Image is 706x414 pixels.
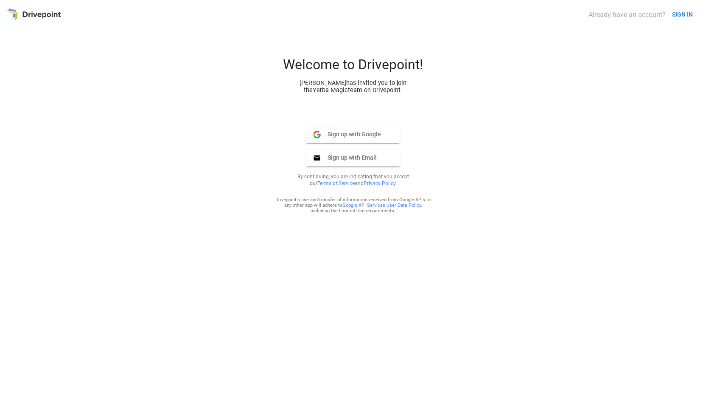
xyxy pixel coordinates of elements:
[321,154,377,161] span: Sign up with Email
[251,56,455,79] div: Welcome to Drivepoint!
[306,126,400,143] button: Sign up with Google
[306,149,400,166] button: Sign up with Email
[321,130,381,138] span: Sign up with Google
[287,173,419,187] p: By continuing, you are indicating that you accept our and .
[317,180,355,186] a: Terms of Service
[342,203,421,208] a: Google API Services User Data Policy
[364,180,395,186] a: Privacy Policy
[588,11,666,19] div: Already have an account?
[669,7,696,23] button: SIGN IN
[275,197,431,214] div: Drivepoint's use and transfer of information received from Google APIs to any other app will adhe...
[292,79,414,94] div: [PERSON_NAME] has invited you to join the Yerba Magic team on Drivepoint.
